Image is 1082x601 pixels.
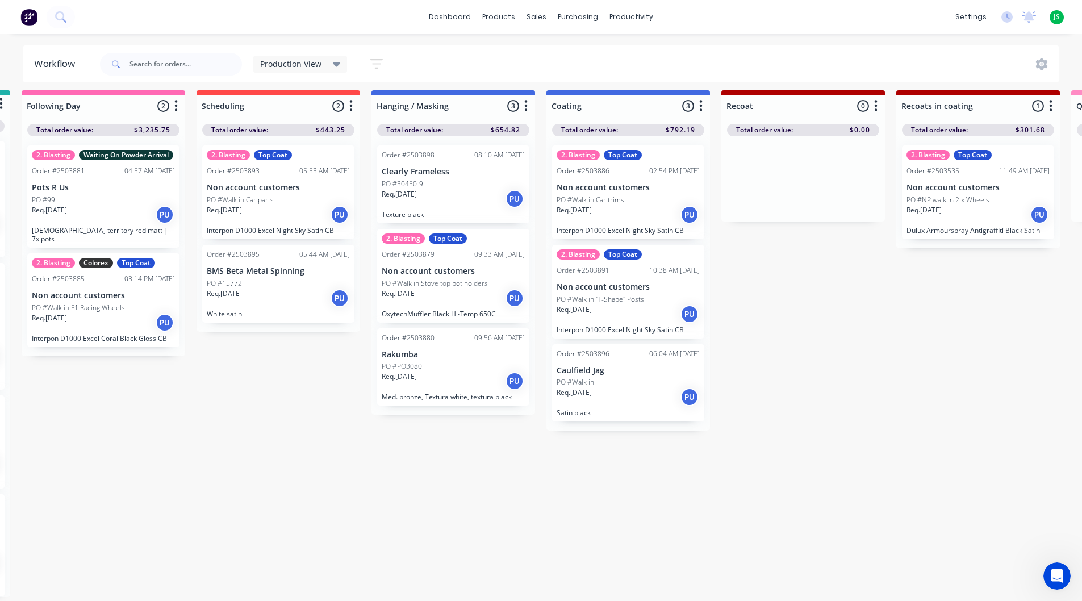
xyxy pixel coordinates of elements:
p: Non account customers [906,183,1050,193]
div: PU [331,206,349,224]
div: 08:10 AM [DATE] [474,150,525,160]
p: PO #Walk in F1 Racing Wheels [32,303,125,313]
div: Order #2503895 [207,249,260,260]
p: Interpon D1000 Excel Coral Black Gloss CB [32,334,175,343]
div: Top Coat [254,150,292,160]
div: PU [506,190,524,208]
div: PU [680,388,699,406]
div: 11:49 AM [DATE] [999,166,1050,176]
p: Req. [DATE] [382,289,417,299]
div: 2. BlastingTop CoatOrder #250389305:53 AM [DATE]Non account customersPO #Walk in Car partsReq.[DA... [202,145,354,239]
a: dashboard [423,9,477,26]
span: Total order value: [561,125,618,135]
p: Non account customers [32,291,175,300]
p: PO #Walk in "T-Shape" Posts [557,294,644,304]
p: Req. [DATE] [32,313,67,323]
div: 2. BlastingTop CoatOrder #250387909:33 AM [DATE]Non account customersPO #Walk in Stove top pot ho... [377,229,529,323]
div: productivity [604,9,659,26]
div: 2. Blasting [557,150,600,160]
p: Non account customers [382,266,525,276]
p: PO #NP walk in 2 x Wheels [906,195,989,205]
div: sales [521,9,552,26]
p: PO #Walk in [557,377,594,387]
p: Non account customers [557,183,700,193]
p: PO #30450-9 [382,179,423,189]
div: 2. Blasting [382,233,425,244]
div: Order #2503893 [207,166,260,176]
div: Top Coat [604,150,642,160]
span: $3,235.75 [134,125,170,135]
div: 09:56 AM [DATE] [474,333,525,343]
div: 09:33 AM [DATE] [474,249,525,260]
div: PU [331,289,349,307]
p: Interpon D1000 Excel Night Sky Satin CB [557,226,700,235]
p: PO #99 [32,195,55,205]
div: Top Coat [429,233,467,244]
div: PU [680,206,699,224]
p: [DEMOGRAPHIC_DATA] territory red matt | 7x pots [32,226,175,243]
div: PU [1030,206,1048,224]
span: Total order value: [211,125,268,135]
div: Waiting On Powder Arrival [79,150,173,160]
p: PO #Walk in Car parts [207,195,274,205]
div: PU [506,372,524,390]
p: OxytechMuffler Black Hi-Temp 650C [382,310,525,318]
div: 2. BlastingTop CoatOrder #250389110:38 AM [DATE]Non account customersPO #Walk in "T-Shape" PostsR... [552,245,704,339]
p: Interpon D1000 Excel Night Sky Satin CB [207,226,350,235]
input: Search for orders... [129,53,242,76]
div: Order #2503879 [382,249,435,260]
p: BMS Beta Metal Spinning [207,266,350,276]
div: Order #2503898 [382,150,435,160]
p: Req. [DATE] [207,289,242,299]
p: Satin black [557,408,700,417]
div: 2. BlastingTop CoatOrder #250353511:49 AM [DATE]Non account customersPO #NP walk in 2 x WheelsReq... [902,145,1054,239]
div: PU [506,289,524,307]
div: Order #2503896 [557,349,609,359]
div: 2. BlastingWaiting On Powder ArrivalOrder #250388104:57 AM [DATE]Pots R UsPO #99Req.[DATE]PU[DEMO... [27,145,179,248]
iframe: Intercom live chat [1043,562,1071,590]
p: Dulux Armourspray Antigraffiti Black Satin [906,226,1050,235]
p: Req. [DATE] [557,304,592,315]
span: $792.19 [666,125,695,135]
div: products [477,9,521,26]
div: 05:44 AM [DATE] [299,249,350,260]
p: Req. [DATE] [32,205,67,215]
div: 2. Blasting [32,150,75,160]
div: Order #2503881 [32,166,85,176]
div: PU [156,206,174,224]
p: Req. [DATE] [557,205,592,215]
span: $301.68 [1016,125,1045,135]
div: 04:57 AM [DATE] [124,166,175,176]
p: Pots R Us [32,183,175,193]
p: Req. [DATE] [382,372,417,382]
div: 2. Blasting [207,150,250,160]
div: settings [950,9,992,26]
div: PU [156,314,174,332]
p: PO #PO3080 [382,361,422,372]
div: Order #2503891 [557,265,609,276]
span: Production View [260,58,321,70]
div: Order #2503535 [906,166,959,176]
p: Caulfield Jag [557,366,700,375]
div: 05:53 AM [DATE] [299,166,350,176]
p: Rakumba [382,350,525,360]
div: Order #250388009:56 AM [DATE]RakumbaPO #PO3080Req.[DATE]PUMed. bronze, Textura white, textura black [377,328,529,406]
p: Non account customers [207,183,350,193]
span: $654.82 [491,125,520,135]
p: Req. [DATE] [207,205,242,215]
p: Req. [DATE] [557,387,592,398]
div: Order #250389606:04 AM [DATE]Caulfield JagPO #Walk inReq.[DATE]PUSatin black [552,344,704,422]
div: Order #250389505:44 AM [DATE]BMS Beta Metal SpinningPO #15772Req.[DATE]PUWhite satin [202,245,354,323]
div: 2. BlastingColorexTop CoatOrder #250388503:14 PM [DATE]Non account customersPO #Walk in F1 Racing... [27,253,179,347]
p: Non account customers [557,282,700,292]
span: Total order value: [386,125,443,135]
div: 2. Blasting [906,150,950,160]
p: PO #15772 [207,278,242,289]
div: PU [680,305,699,323]
p: Req. [DATE] [382,189,417,199]
span: $443.25 [316,125,345,135]
span: JS [1054,12,1060,22]
p: Clearly Frameless [382,167,525,177]
div: 03:14 PM [DATE] [124,274,175,284]
div: Order #2503885 [32,274,85,284]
